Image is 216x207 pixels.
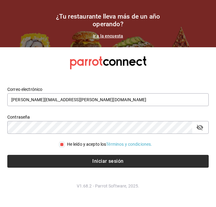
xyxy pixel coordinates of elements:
label: Correo electrónico [7,87,209,91]
a: Términos y condiciones. [106,142,152,147]
a: Ir a la encuesta [93,34,123,38]
button: passwordField [195,122,205,133]
button: Iniciar sesión [7,155,209,168]
label: Contraseña [7,115,209,119]
h1: ¿Tu restaurante lleva más de un año operando? [47,13,169,28]
div: He leído y acepto los [67,141,152,148]
input: Ingresa tu correo electrónico [7,93,209,106]
p: V1.68.2 - Parrot Software, 2025. [7,183,209,189]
